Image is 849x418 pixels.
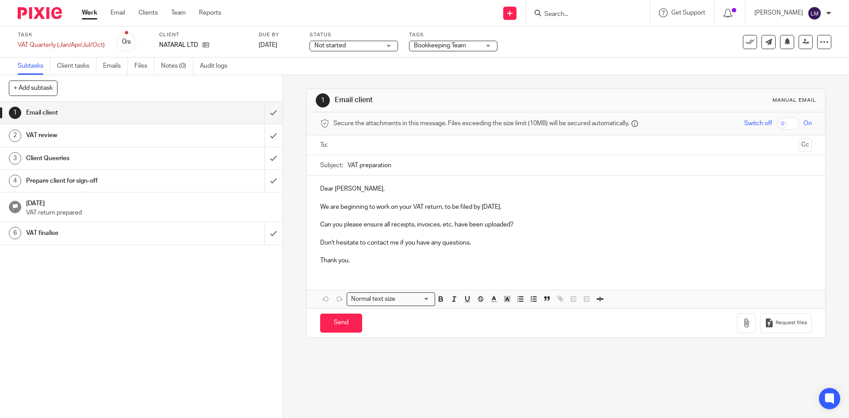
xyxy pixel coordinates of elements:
[171,8,186,17] a: Team
[26,152,179,165] h1: Client Queeries
[773,97,816,104] div: Manual email
[26,106,179,119] h1: Email client
[82,8,97,17] a: Work
[9,175,21,187] div: 4
[414,42,466,49] span: Bookkeeping Team
[103,58,128,75] a: Emails
[9,107,21,119] div: 1
[18,31,105,38] label: Task
[760,313,811,333] button: Request files
[320,161,343,170] label: Subject:
[26,208,274,217] p: VAT return prepared
[398,295,430,304] input: Search for option
[409,31,497,38] label: Tags
[159,31,248,38] label: Client
[349,295,397,304] span: Normal text size
[134,58,154,75] a: Files
[347,292,435,306] div: Search for option
[320,238,811,247] p: Don't hesitate to contact me if you have any questions.
[259,42,277,48] span: [DATE]
[320,256,811,265] p: Thank you.
[320,220,811,229] p: Can you please ensure all receipts, invoices, etc. have been uploaded?
[754,8,803,17] p: [PERSON_NAME]
[807,6,822,20] img: svg%3E
[9,130,21,142] div: 2
[159,41,198,50] p: NATARAL LTD
[310,31,398,38] label: Status
[18,58,50,75] a: Subtasks
[744,119,772,128] span: Switch off
[9,227,21,239] div: 6
[320,141,330,150] label: To:
[199,8,221,17] a: Reports
[259,31,298,38] label: Due by
[18,7,62,19] img: Pixie
[18,41,105,50] div: VAT Quarterly (Jan/Apr/Jul/Oct)
[320,314,362,333] input: Send
[320,184,811,193] p: Dear [PERSON_NAME],
[671,10,705,16] span: Get Support
[122,37,131,47] div: 0
[316,93,330,107] div: 1
[57,58,96,75] a: Client tasks
[543,11,623,19] input: Search
[26,129,179,142] h1: VAT review
[333,119,629,128] span: Secure the attachments in this message. Files exceeding the size limit (10MB) will be secured aut...
[26,174,179,188] h1: Prepare client for sign-off
[111,8,125,17] a: Email
[320,203,811,211] p: We are beginning to work on your VAT return, to be filed by [DATE].
[335,96,585,105] h1: Email client
[799,138,812,152] button: Cc
[200,58,234,75] a: Audit logs
[26,226,179,240] h1: VAT finalise
[314,42,346,49] span: Not started
[776,319,807,326] span: Request files
[161,58,193,75] a: Notes (0)
[9,81,57,96] button: + Add subtask
[803,119,812,128] span: On
[138,8,158,17] a: Clients
[126,40,131,45] small: /6
[26,197,274,208] h1: [DATE]
[9,152,21,165] div: 3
